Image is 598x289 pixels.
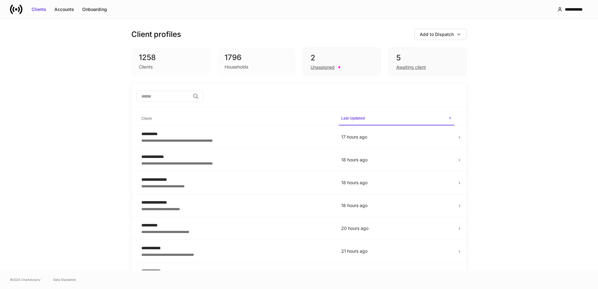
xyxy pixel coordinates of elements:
[311,53,373,63] div: 2
[139,64,153,70] div: Clients
[396,64,426,70] div: Awaiting client
[53,277,76,282] a: Data Disclaimer
[341,202,452,209] p: 18 hours ago
[139,53,202,63] div: 1258
[341,157,452,163] p: 18 hours ago
[225,53,288,63] div: 1796
[388,48,467,76] div: 5Awaiting client
[10,277,41,282] span: © 2025 OneAdvisory
[32,6,46,13] div: Clients
[396,53,459,63] div: 5
[341,225,452,231] p: 20 hours ago
[78,4,111,14] button: Onboarding
[311,64,335,70] div: Unassigned
[82,6,107,13] div: Onboarding
[341,115,365,121] h6: Last Updated
[341,248,452,254] p: 21 hours ago
[28,4,50,14] button: Clients
[420,31,454,38] div: Add to Dispatch
[139,112,334,125] span: Client
[141,115,152,121] h6: Client
[414,29,467,40] button: Add to Dispatch
[131,29,181,39] h3: Client profiles
[54,6,74,13] div: Accounts
[339,112,454,125] span: Last Updated
[303,48,381,76] div: 2Unassigned
[50,4,78,14] button: Accounts
[341,134,452,140] p: 17 hours ago
[225,64,248,70] div: Households
[341,180,452,186] p: 18 hours ago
